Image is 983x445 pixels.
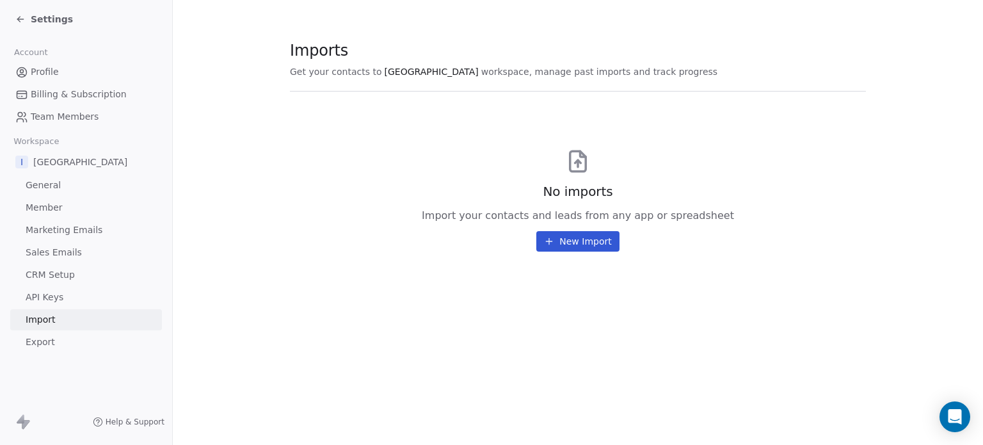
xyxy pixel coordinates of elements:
span: Marketing Emails [26,223,102,237]
span: General [26,179,61,192]
a: CRM Setup [10,264,162,286]
span: Member [26,201,63,214]
a: Export [10,332,162,353]
a: Sales Emails [10,242,162,263]
a: Member [10,197,162,218]
span: Account [8,43,53,62]
span: No imports [543,182,612,200]
a: Settings [15,13,73,26]
span: Team Members [31,110,99,124]
a: API Keys [10,287,162,308]
a: Billing & Subscription [10,84,162,105]
span: Get your contacts to [290,65,382,78]
button: New Import [536,231,619,252]
a: Profile [10,61,162,83]
span: CRM Setup [26,268,75,282]
span: Export [26,336,55,349]
span: Help & Support [106,417,164,427]
span: Profile [31,65,59,79]
span: Billing & Subscription [31,88,127,101]
span: workspace, manage past imports and track progress [481,65,717,78]
a: Team Members [10,106,162,127]
div: Open Intercom Messenger [939,401,970,432]
a: Help & Support [93,417,164,427]
span: I [15,156,28,168]
span: API Keys [26,291,63,304]
span: Settings [31,13,73,26]
span: [GEOGRAPHIC_DATA] [33,156,127,168]
span: Workspace [8,132,65,151]
span: Import your contacts and leads from any app or spreadsheet [422,208,734,223]
a: Import [10,309,162,330]
span: Sales Emails [26,246,82,259]
span: Import [26,313,55,327]
a: Marketing Emails [10,220,162,241]
span: [GEOGRAPHIC_DATA] [385,65,479,78]
span: Imports [290,41,717,60]
a: General [10,175,162,196]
